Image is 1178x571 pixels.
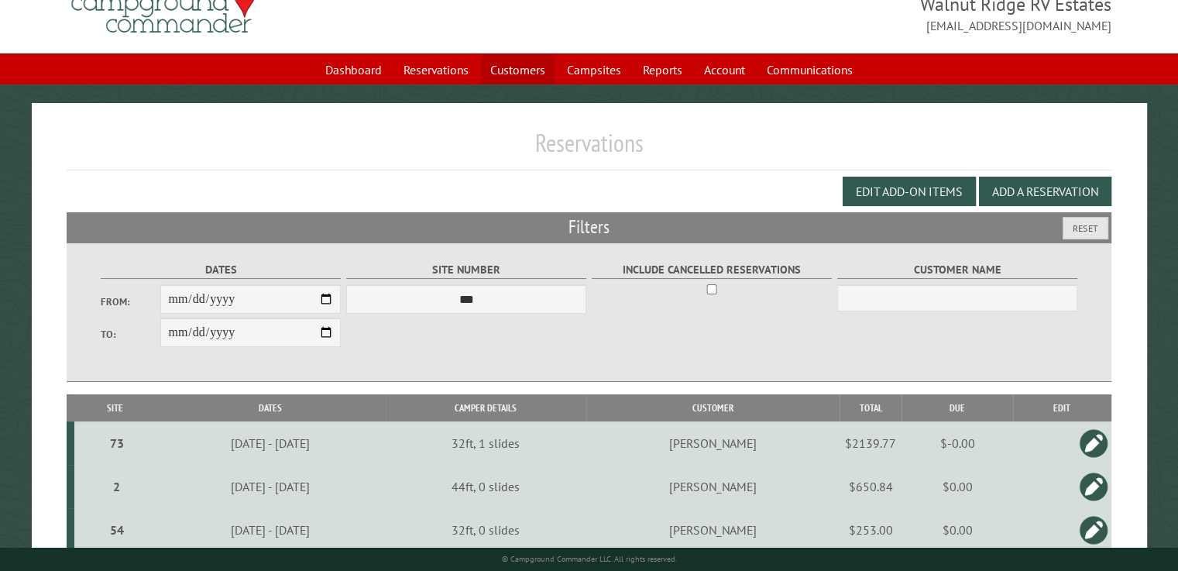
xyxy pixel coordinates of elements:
[902,508,1013,552] td: $0.00
[81,435,153,451] div: 73
[757,55,862,84] a: Communications
[1063,217,1108,239] button: Reset
[81,522,153,538] div: 54
[386,508,586,552] td: 32ft, 0 slides
[156,394,386,421] th: Dates
[837,261,1078,279] label: Customer Name
[558,55,630,84] a: Campsites
[592,261,833,279] label: Include Cancelled Reservations
[101,294,161,309] label: From:
[586,394,840,421] th: Customer
[840,465,902,508] td: $650.84
[634,55,692,84] a: Reports
[316,55,391,84] a: Dashboard
[346,261,587,279] label: Site Number
[101,261,342,279] label: Dates
[386,421,586,465] td: 32ft, 1 slides
[67,128,1111,170] h1: Reservations
[979,177,1111,206] button: Add a Reservation
[386,465,586,508] td: 44ft, 0 slides
[586,421,840,465] td: [PERSON_NAME]
[843,177,976,206] button: Edit Add-on Items
[101,327,161,342] label: To:
[81,479,153,494] div: 2
[481,55,555,84] a: Customers
[158,435,383,451] div: [DATE] - [DATE]
[67,212,1111,242] h2: Filters
[586,508,840,552] td: [PERSON_NAME]
[840,421,902,465] td: $2139.77
[74,394,156,421] th: Site
[840,394,902,421] th: Total
[158,522,383,538] div: [DATE] - [DATE]
[902,394,1013,421] th: Due
[394,55,478,84] a: Reservations
[158,479,383,494] div: [DATE] - [DATE]
[902,421,1013,465] td: $-0.00
[502,554,677,564] small: © Campground Commander LLC. All rights reserved.
[1013,394,1111,421] th: Edit
[840,508,902,552] td: $253.00
[695,55,754,84] a: Account
[586,465,840,508] td: [PERSON_NAME]
[902,465,1013,508] td: $0.00
[386,394,586,421] th: Camper Details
